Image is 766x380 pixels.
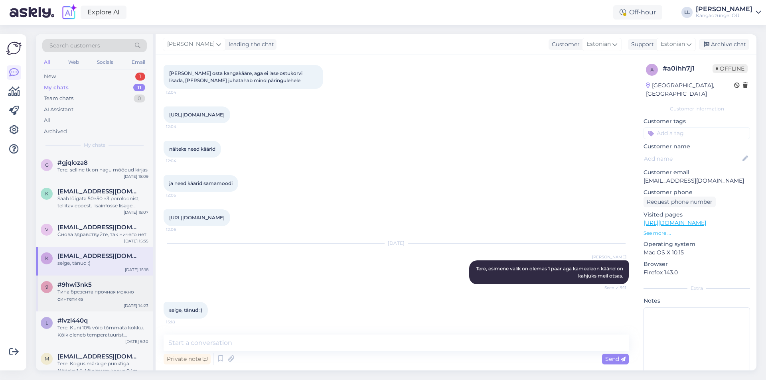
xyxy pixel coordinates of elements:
[644,248,750,257] p: Mac OS X 10.15
[699,39,749,50] div: Archive chat
[44,116,51,124] div: All
[57,353,140,360] span: moonikaluhamaa@gmail.com
[84,142,105,149] span: My chats
[644,142,750,151] p: Customer name
[57,159,88,166] span: #gjqloza8
[125,339,148,345] div: [DATE] 9:30
[169,146,215,152] span: näiteks need käärid
[169,215,225,221] a: [URL][DOMAIN_NAME]
[57,260,148,267] div: selge, tänud :)
[57,188,140,195] span: karmenmnd@gmail.com
[44,95,73,102] div: Team chats
[628,40,654,49] div: Support
[57,231,148,238] div: Снова здравствуйте, так ничего нет
[57,317,88,324] span: #lvzl440q
[644,230,750,237] p: See more ...
[644,197,716,207] div: Request phone number
[45,284,48,290] span: 9
[644,240,750,248] p: Operating system
[45,320,48,326] span: l
[613,5,662,20] div: Off-hour
[169,112,225,118] a: [URL][DOMAIN_NAME]
[644,154,741,163] input: Add name
[644,188,750,197] p: Customer phone
[605,355,626,362] span: Send
[169,70,304,83] span: [PERSON_NAME] osta kangakääre, aga ei lase ostukorvi lisada, [PERSON_NAME] juhatahab mind päringu...
[166,158,196,164] span: 12:04
[44,73,56,81] div: New
[167,40,215,49] span: [PERSON_NAME]
[644,127,750,139] input: Add a tag
[45,356,49,362] span: m
[134,95,145,102] div: 0
[135,73,145,81] div: 1
[124,209,148,215] div: [DATE] 18:07
[61,4,77,21] img: explore-ai
[681,7,693,18] div: LL
[644,260,750,268] p: Browser
[166,192,196,198] span: 12:06
[45,226,48,232] span: v
[663,64,713,73] div: # a0ihh7j1
[661,40,685,49] span: Estonian
[57,195,148,209] div: Saab lõigata 50×50 ×3 poroloonist, tellitav epoest. lisainfosse lisage täpsem mõõt.
[644,297,750,305] p: Notes
[57,281,92,288] span: #9hwi3nk5
[44,84,69,92] div: My chats
[45,255,49,261] span: k
[44,106,73,114] div: AI Assistant
[57,252,140,260] span: krepponen@hotmail.com
[225,40,274,49] div: leading the chat
[644,285,750,292] div: Extra
[696,12,752,19] div: Kangadzungel OÜ
[596,285,626,291] span: Seen ✓ 9:11
[166,319,196,325] span: 15:18
[586,40,611,49] span: Estonian
[650,67,654,73] span: a
[45,191,49,197] span: k
[592,254,626,260] span: [PERSON_NAME]
[44,128,67,136] div: Archived
[67,57,81,67] div: Web
[644,168,750,177] p: Customer email
[130,57,147,67] div: Email
[713,64,748,73] span: Offline
[169,307,202,313] span: selge, tänud :)
[45,162,49,168] span: g
[476,266,624,279] span: Tere, esimene valik on olemas 1 paar aga kameeleon käärid on kahjuks meil otsas.
[644,211,750,219] p: Visited pages
[49,41,100,50] span: Search customers
[57,360,148,374] div: Tere. Kogus märkige punktiga. Näiteks 1.5. Miinimum kogus 0.1m. Parimate soovidega Kadiriin Aare
[125,267,148,273] div: [DATE] 15:18
[646,81,734,98] div: [GEOGRAPHIC_DATA], [GEOGRAPHIC_DATA]
[644,117,750,126] p: Customer tags
[81,6,126,19] a: Explore AI
[124,173,148,179] div: [DATE] 18:09
[696,6,752,12] div: [PERSON_NAME]
[166,124,196,130] span: 12:04
[696,6,761,19] a: [PERSON_NAME]Kangadzungel OÜ
[57,288,148,303] div: Типа брезента прочная можно синтетика
[42,57,51,67] div: All
[644,105,750,112] div: Customer information
[644,177,750,185] p: [EMAIL_ADDRESS][DOMAIN_NAME]
[166,226,196,232] span: 12:06
[644,268,750,277] p: Firefox 143.0
[549,40,580,49] div: Customer
[57,166,148,173] div: Tere, selline tk on nagu mõõdud kirjas
[164,354,211,364] div: Private note
[95,57,115,67] div: Socials
[124,238,148,244] div: [DATE] 15:35
[166,89,196,95] span: 12:04
[169,180,233,186] span: ja need käärid samamoodi
[6,41,22,56] img: Askly Logo
[57,224,140,231] span: veleswood.ou@gmail.com
[57,324,148,339] div: Tere. Kuni 10% võib tõmmata kokku. Kõik oleneb temperatuurist [PERSON_NAME] tugevat tšentrifuuki ...
[644,219,706,226] a: [URL][DOMAIN_NAME]
[164,240,629,247] div: [DATE]
[133,84,145,92] div: 11
[124,303,148,309] div: [DATE] 14:23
